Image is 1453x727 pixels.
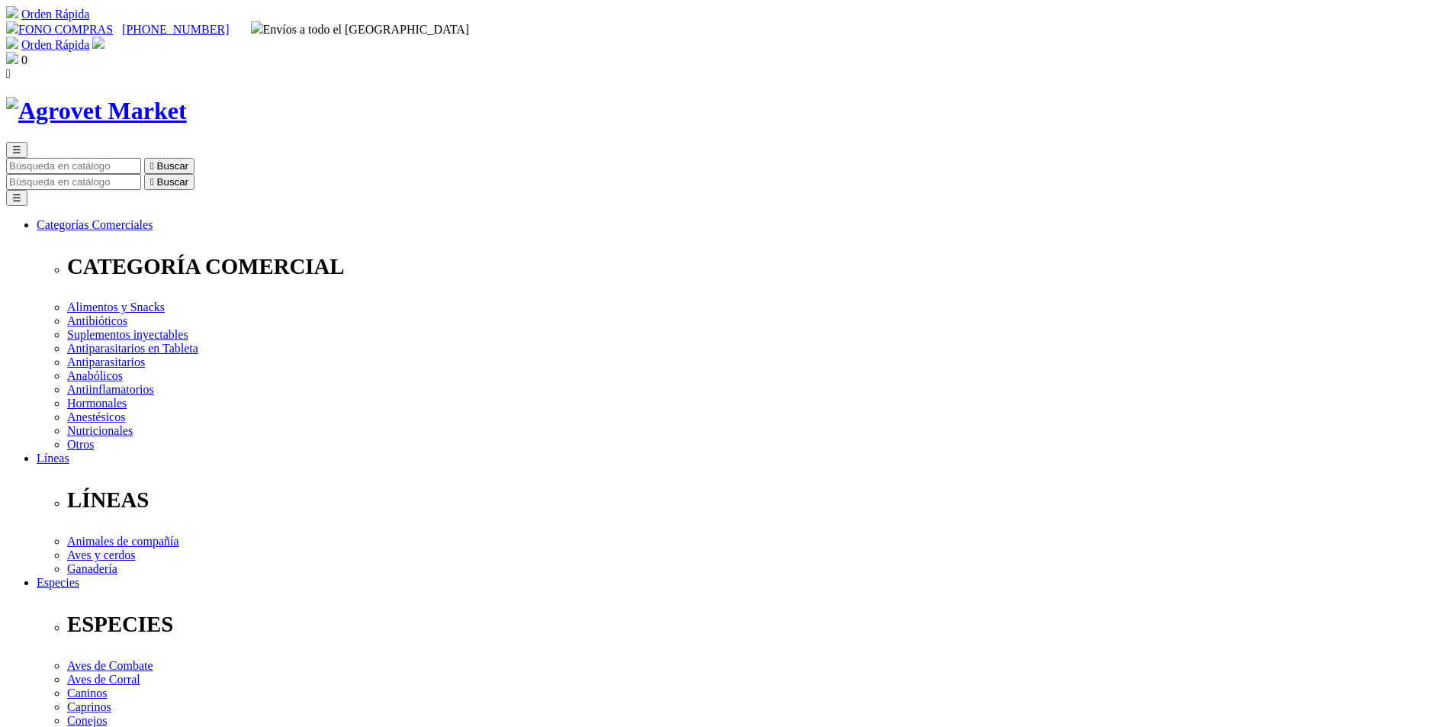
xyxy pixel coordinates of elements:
[67,659,153,672] a: Aves de Combate
[67,687,107,700] a: Caninos
[21,53,27,66] span: 0
[144,174,194,190] button:  Buscar
[6,6,18,18] img: shopping-cart.svg
[67,314,127,327] a: Antibióticos
[67,383,154,396] a: Antiinflamatorios
[67,438,95,451] a: Otros
[21,8,89,21] a: Orden Rápida
[67,562,117,575] a: Ganadería
[67,487,1447,513] p: LÍNEAS
[6,37,18,49] img: shopping-cart.svg
[122,23,229,36] a: [PHONE_NUMBER]
[6,174,141,190] input: Buscar
[67,410,125,423] a: Anestésicos
[67,673,140,686] a: Aves de Corral
[67,369,123,382] a: Anabólicos
[144,158,194,174] button:  Buscar
[157,160,188,172] span: Buscar
[67,700,111,713] a: Caprinos
[6,158,141,174] input: Buscar
[6,142,27,158] button: ☰
[12,144,21,156] span: ☰
[67,397,127,410] a: Hormonales
[67,612,1447,637] p: ESPECIES
[157,176,188,188] span: Buscar
[6,97,187,125] img: Agrovet Market
[67,342,198,355] a: Antiparasitarios en Tableta
[37,452,69,465] a: Líneas
[67,328,188,341] a: Suplementos inyectables
[150,176,154,188] i: 
[6,23,113,36] a: FONO COMPRAS
[67,535,179,548] a: Animales de compañía
[92,38,104,51] a: Acceda a su cuenta de cliente
[37,576,79,589] a: Especies
[67,548,135,561] a: Aves y cerdos
[6,21,18,34] img: phone.svg
[67,424,133,437] a: Nutricionales
[6,67,11,80] i: 
[67,301,165,314] a: Alimentos y Snacks
[67,355,145,368] a: Antiparasitarios
[6,190,27,206] button: ☰
[67,714,107,727] a: Conejos
[251,21,263,34] img: delivery-truck.svg
[37,218,153,231] a: Categorías Comerciales
[92,37,104,49] img: user.svg
[150,160,154,172] i: 
[21,38,89,51] a: Orden Rápida
[6,52,18,64] img: shopping-bag.svg
[67,254,1447,279] p: CATEGORÍA COMERCIAL
[251,23,470,36] span: Envíos a todo el [GEOGRAPHIC_DATA]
